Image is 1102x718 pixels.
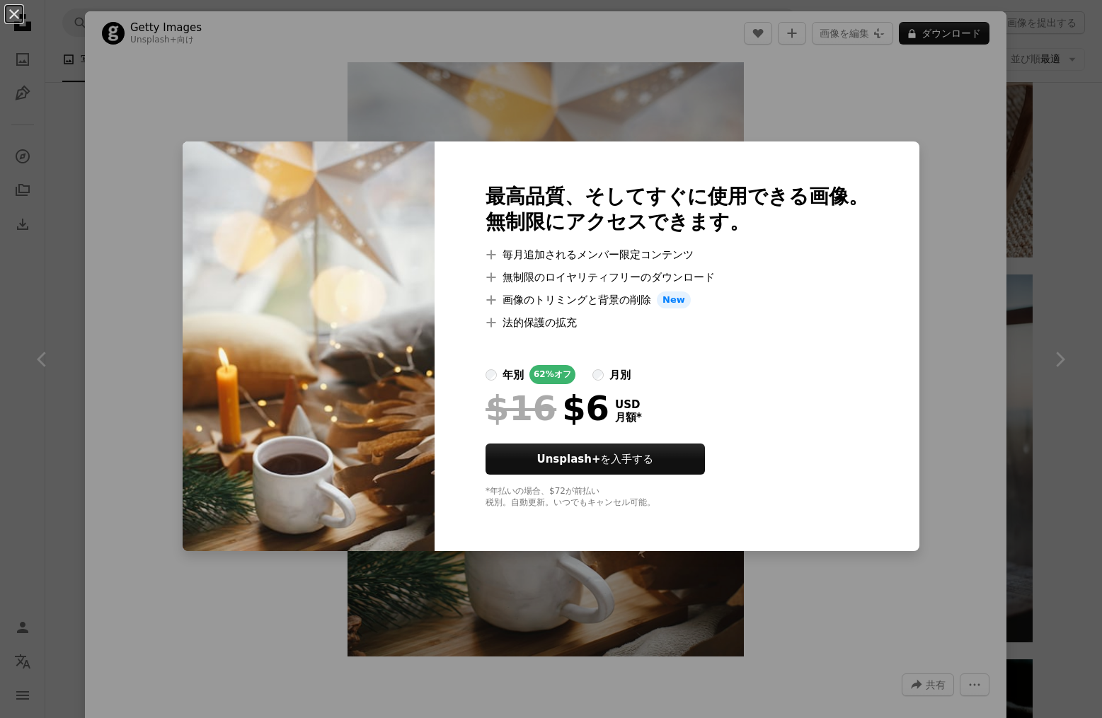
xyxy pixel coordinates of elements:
[486,444,705,475] button: Unsplash+を入手する
[183,141,435,551] img: premium_photo-1661765903807-6571ddc8a1cd
[529,365,575,384] div: 62% オフ
[615,398,642,411] span: USD
[486,369,497,381] input: 年別62%オフ
[486,390,556,427] span: $16
[486,269,868,286] li: 無制限のロイヤリティフリーのダウンロード
[503,366,524,383] div: 年別
[486,246,868,263] li: 毎月追加されるメンバー限定コンテンツ
[486,314,868,331] li: 法的保護の拡充
[486,390,609,427] div: $6
[537,453,601,465] strong: Unsplash+
[486,184,868,235] h2: 最高品質、そしてすぐに使用できる画像。 無制限にアクセスできます。
[657,291,691,308] span: New
[592,369,604,381] input: 月別
[486,486,868,509] div: *年払いの場合、 $72 が前払い 税別。自動更新。いつでもキャンセル可能。
[609,366,631,383] div: 月別
[486,291,868,308] li: 画像のトリミングと背景の削除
